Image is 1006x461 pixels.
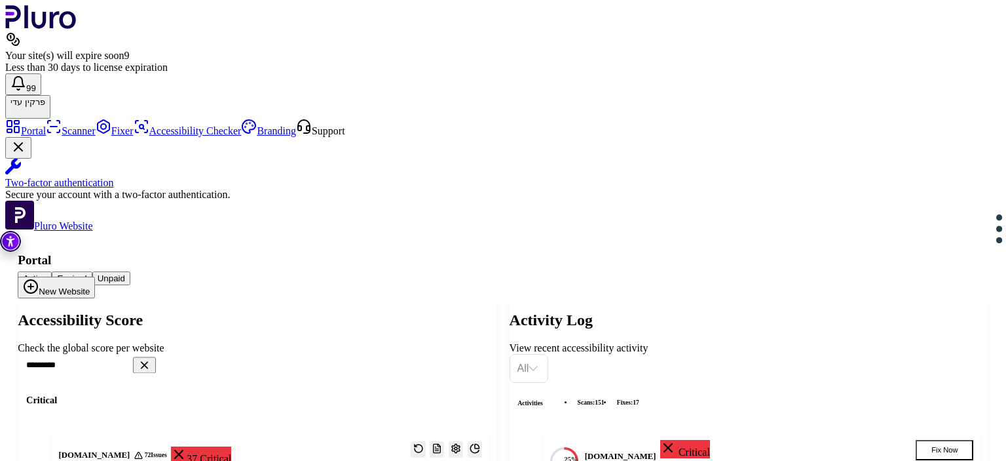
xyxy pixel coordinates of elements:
[5,119,1001,232] aside: Sidebar menu
[916,440,973,460] button: Fix Now
[468,441,482,458] button: Open website overview
[5,125,46,136] a: Portal
[573,398,608,409] li: scans :
[660,440,710,458] div: Critical
[133,357,156,373] button: Clear search field
[134,451,167,460] div: 72 Issues
[449,441,463,458] button: Open settings
[595,399,604,406] span: 151
[5,62,1001,73] div: Less than 30 days to license expiration
[517,391,980,414] div: Activities
[23,273,47,283] span: Active
[633,399,639,406] span: 17
[46,125,96,136] a: Scanner
[5,73,41,95] button: Open notifications, you have 381 new notifications
[96,125,134,136] a: Fixer
[510,342,988,354] div: View recent accessibility activity
[612,398,643,409] li: fixes :
[5,220,93,231] a: Open Pluro Website
[5,159,1001,189] a: Two-factor authentication
[411,441,425,458] button: Reset the cache
[5,95,50,119] button: פרקין עדיפרקין עדי
[5,189,1001,201] div: Secure your account with a two-factor authentication.
[57,273,86,283] span: Expired
[18,354,198,376] input: Search
[241,125,296,136] a: Branding
[18,277,95,298] button: New Website
[18,253,988,268] h1: Portal
[134,125,242,136] a: Accessibility Checker
[124,50,129,61] span: 9
[92,271,130,285] button: Unpaid
[18,271,52,285] button: Active
[510,311,988,329] h2: Activity Log
[26,394,489,407] h3: Critical
[18,311,496,329] h2: Accessibility Score
[5,50,1001,62] div: Your site(s) will expire soon
[26,83,36,93] span: 99
[5,20,77,31] a: Logo
[98,273,125,283] span: Unpaid
[430,441,444,458] button: Reports
[5,137,31,159] button: Close Two-factor authentication notification
[18,342,496,354] div: Check the global score per website
[510,354,549,383] div: Set sorting
[5,177,1001,189] div: Two-factor authentication
[10,97,45,107] span: פרקין עדי
[296,125,345,136] a: Open Support screen
[52,271,92,285] button: Expired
